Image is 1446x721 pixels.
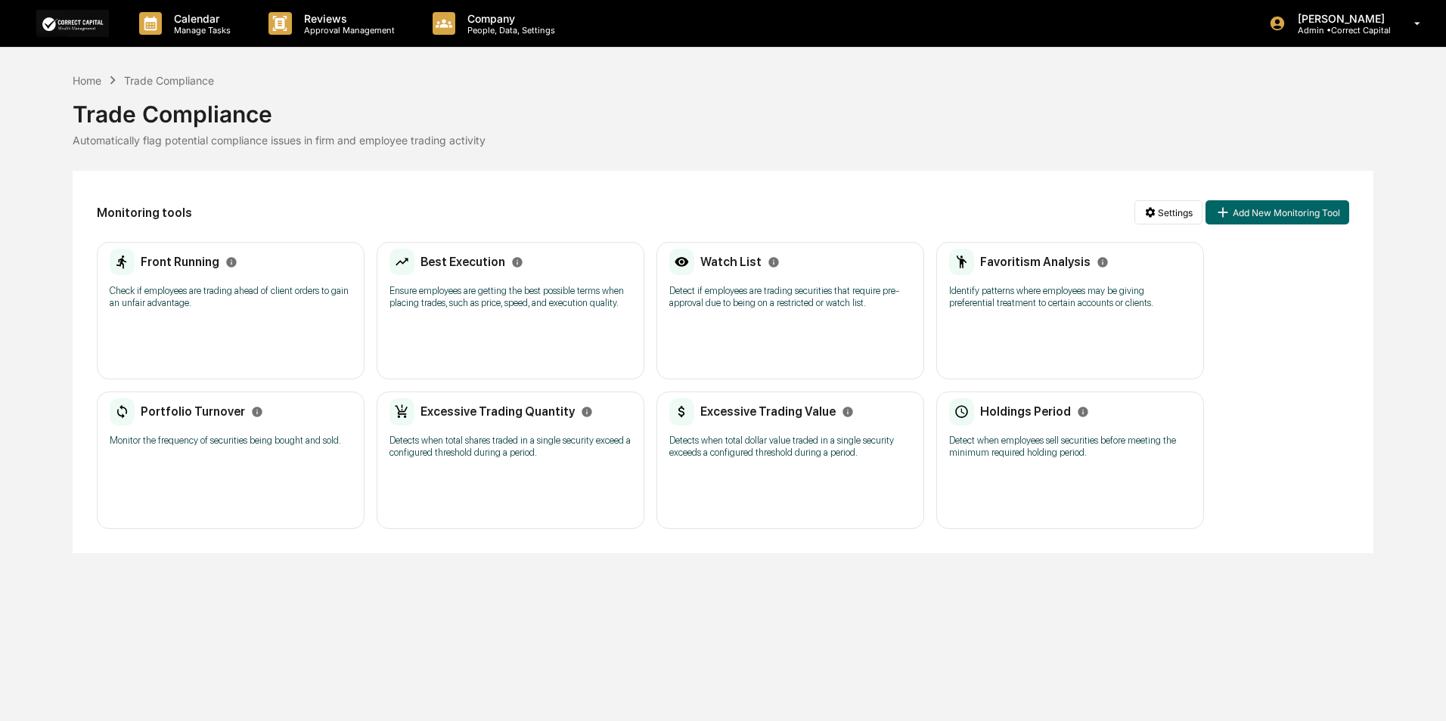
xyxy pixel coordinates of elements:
[581,406,593,418] svg: Info
[949,435,1191,459] p: Detect when employees sell securities before meeting the minimum required holding period.
[669,285,911,309] p: Detect if employees are trading securities that require pre-approval due to being on a restricted...
[162,25,238,36] p: Manage Tasks
[1097,256,1109,268] svg: Info
[1206,200,1349,224] button: Add New Monitoring Tool
[110,435,352,447] p: Monitor the frequency of securities being bought and sold.
[511,256,523,268] svg: Info
[842,406,854,418] svg: Info
[980,404,1071,419] h2: Holdings Period
[980,255,1091,269] h2: Favoritism Analysis
[1286,25,1392,36] p: Admin • Correct Capital
[141,255,219,269] h2: Front Running
[73,88,1374,128] div: Trade Compliance
[36,10,109,36] img: logo
[455,25,563,36] p: People, Data, Settings
[389,435,631,459] p: Detects when total shares traded in a single security exceed a configured threshold during a period.
[124,74,214,87] div: Trade Compliance
[669,435,911,459] p: Detects when total dollar value traded in a single security exceeds a configured threshold during...
[420,255,505,269] h2: Best Execution
[162,12,238,25] p: Calendar
[73,74,101,87] div: Home
[949,285,1191,309] p: Identify patterns where employees may be giving preferential treatment to certain accounts or cli...
[700,255,762,269] h2: Watch List
[1077,406,1089,418] svg: Info
[420,404,575,419] h2: Excessive Trading Quantity
[455,12,563,25] p: Company
[141,404,245,419] h2: Portfolio Turnover
[225,256,237,268] svg: Info
[1286,12,1392,25] p: [PERSON_NAME]
[700,404,836,419] h2: Excessive Trading Value
[292,12,402,25] p: Reviews
[1134,200,1202,224] button: Settings
[251,406,263,418] svg: Info
[110,285,352,309] p: Check if employees are trading ahead of client orders to gain an unfair advantage.
[768,256,780,268] svg: Info
[97,206,192,220] h2: Monitoring tools
[73,134,1374,147] div: Automatically flag potential compliance issues in firm and employee trading activity
[292,25,402,36] p: Approval Management
[389,285,631,309] p: Ensure employees are getting the best possible terms when placing trades, such as price, speed, a...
